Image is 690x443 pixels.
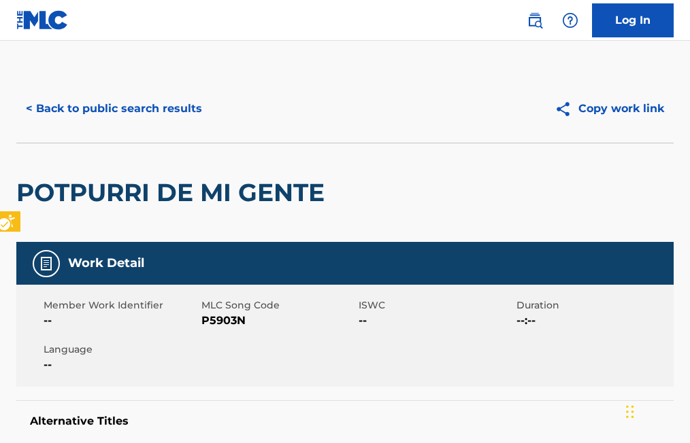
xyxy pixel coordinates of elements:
span: Duration [516,298,671,313]
span: Language [44,342,198,357]
h5: Work Detail [68,255,144,271]
img: Work Detail [38,255,54,272]
img: MLC Logo [16,10,69,30]
a: Log In [592,3,674,37]
button: < Back to public search results [16,92,212,126]
iframe: Hubspot Iframe [622,378,690,443]
button: Copy work link [545,92,674,126]
img: Copy work link [555,101,578,118]
div: Drag [626,391,634,432]
span: -- [44,357,198,373]
img: help [562,12,578,29]
span: -- [44,313,198,329]
iframe: Iframe | Resource Center [652,266,690,376]
h5: Alternative Titles [30,414,660,428]
img: search [527,12,543,29]
span: -- [359,313,513,329]
span: Member Work Identifier [44,298,198,313]
span: ISWC [359,298,513,313]
span: --:-- [516,313,671,329]
h2: POTPURRI DE MI GENTE [16,177,331,208]
span: P5903N [201,313,356,329]
div: Chat Widget [622,378,690,443]
span: MLC Song Code [201,298,356,313]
